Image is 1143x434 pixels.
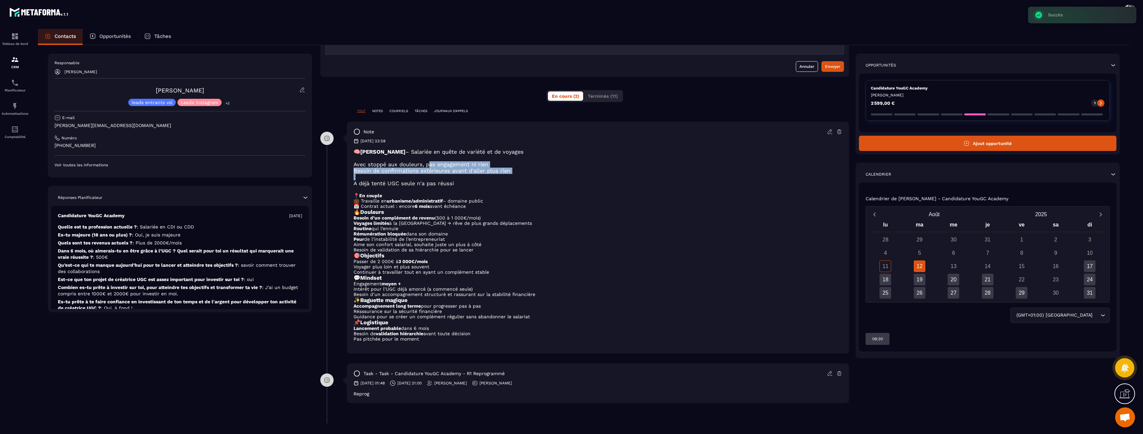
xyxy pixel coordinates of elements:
div: 9 [1050,247,1062,259]
p: leads entrants vsl [132,100,172,105]
p: CRM [2,65,28,69]
p: [PERSON_NAME] [64,70,97,74]
p: Opportunités [866,63,896,68]
p: 📍 [354,193,842,198]
p: Qu’est-ce qui te manque aujourd’hui pour te lancer et atteindre tes objectifs ? [58,262,302,275]
span: (GMT+01:00) [GEOGRAPHIC_DATA] [1015,312,1094,319]
li: Engagement [354,281,842,286]
p: [DATE] 01:48 [361,380,385,386]
strong: Lancement probable [354,326,401,331]
p: NOTES [372,109,383,113]
div: 23 [1050,274,1062,285]
div: Envoyer [825,63,840,70]
span: : Plus de 2000€/mois [133,240,182,245]
div: Reprog [354,391,842,396]
a: schedulerschedulerPlanificateur [2,74,28,97]
li: de l’instabilité de l’entrepreneuriat [354,236,842,242]
a: Contacts [38,29,83,45]
p: Responsable [54,60,305,66]
h3: A déjà tenté UGC seule n'a pas réussi [354,180,842,187]
p: Comptabilité [2,135,28,139]
li: Aime son confort salarial, souhaite juste un plus à côté [354,242,842,247]
h3: ✨ [354,297,842,303]
p: JOURNAUX D'APPELS [434,109,468,113]
div: Calendar days [869,234,1107,299]
button: Open years overlay [987,209,1094,220]
div: me [937,220,971,232]
a: accountantaccountantComptabilité [2,120,28,144]
p: +2 [223,100,232,107]
p: COURRIELS [389,109,408,113]
img: logo [9,6,69,18]
div: 21 [982,274,993,285]
p: [DATE] 21:00 [397,380,422,386]
a: automationsautomationsAutomatisations [2,97,28,120]
li: (500 à 1 000€/mois) [354,215,842,220]
strong: 3 000€/mois [398,259,428,264]
img: automations [11,102,19,110]
div: 31 [982,234,993,245]
p: Planificateur [2,88,28,92]
span: : Oui, je suis majeure [132,232,180,237]
p: Numéro [61,135,77,141]
div: di [1073,220,1107,232]
strong: Douleurs [360,209,384,215]
div: ma [902,220,936,232]
li: Pas pitchée pour le moment [354,336,842,342]
img: formation [11,56,19,64]
li: dans son domaine [354,231,842,236]
div: ve [1005,220,1039,232]
img: scheduler [11,79,19,87]
p: task - task - Candidature YouGC Academy - R1 Reprogrammé [364,370,505,377]
p: Candidature YouGC Academy [871,85,1104,91]
div: 14 [982,260,993,272]
p: Tableau de bord [2,42,28,46]
li: dans 6 mois [354,326,842,331]
p: [PHONE_NUMBER] [54,142,305,149]
div: 5 [914,247,925,259]
p: 2 599,00 € [871,101,895,105]
p: Calendrier [866,172,891,177]
span: : 500€ [93,254,108,260]
strong: Peur [354,236,364,242]
li: Passer de 2 000€ à [354,259,842,264]
div: 17 [1084,260,1095,272]
p: Quelle est ta profession actuelle ? [58,224,302,230]
span: : oui [244,277,254,282]
li: Réassurance sur la sécurité financière [354,309,842,314]
button: Next month [1094,210,1107,219]
li: Besoin de avant toute décision [354,331,842,336]
img: accountant [11,125,19,133]
h3: 🔥 [354,209,842,215]
p: TÂCHES [415,109,427,113]
span: En cours (2) [552,93,579,99]
div: 10 [1084,247,1095,259]
p: TOUT [357,109,365,113]
button: Ajout opportunité [859,136,1116,151]
a: Tâches [138,29,178,45]
button: Envoyer [821,61,844,72]
h3: 🧠 – Salariée en quête de variété et de voyages [354,149,842,155]
strong: moyen + [381,281,401,286]
input: Search for option [1094,312,1099,319]
img: formation [11,32,19,40]
strong: Besoin d’un complément de revenu [354,215,435,220]
p: Voir toutes les informations [54,162,305,168]
button: Annuler [796,61,818,72]
h3: 🎯 [354,252,842,259]
p: Est-ce que ton projet de créatrice UGC est assez important pour investir sur toi ? [58,276,302,283]
div: 11 [880,260,891,272]
li: Voyager plus loin et plus souvent [354,264,842,269]
p: Tâches [154,33,171,39]
strong: [PERSON_NAME] [360,149,405,155]
strong: Accompagnement long terme [354,303,421,309]
div: 28 [982,287,993,299]
div: 27 [948,287,959,299]
div: lu [869,220,902,232]
h3: Avec stoppé aux douleurs, pas engagement ni rien [354,161,842,168]
p: 1 [1094,101,1095,105]
div: 25 [880,287,891,299]
span: Terminés (11) [588,93,618,99]
strong: Objectifs [360,252,384,259]
p: [PERSON_NAME] [434,380,467,386]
